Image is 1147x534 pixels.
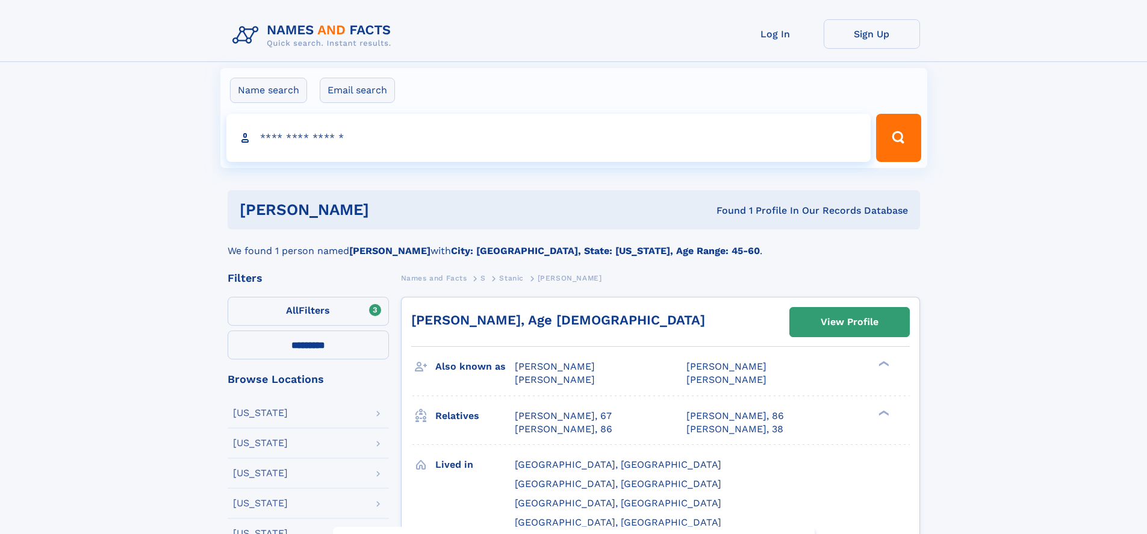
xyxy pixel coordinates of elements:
[480,274,486,282] span: S
[876,114,921,162] button: Search Button
[515,423,612,436] a: [PERSON_NAME], 86
[228,297,389,326] label: Filters
[499,274,524,282] span: Stanic
[226,114,871,162] input: search input
[349,245,431,256] b: [PERSON_NAME]
[515,361,595,372] span: [PERSON_NAME]
[686,361,766,372] span: [PERSON_NAME]
[286,305,299,316] span: All
[515,374,595,385] span: [PERSON_NAME]
[228,273,389,284] div: Filters
[515,409,612,423] a: [PERSON_NAME], 67
[411,312,705,328] a: [PERSON_NAME], Age [DEMOGRAPHIC_DATA]
[686,409,784,423] a: [PERSON_NAME], 86
[435,356,515,377] h3: Also known as
[451,245,760,256] b: City: [GEOGRAPHIC_DATA], State: [US_STATE], Age Range: 45-60
[686,374,766,385] span: [PERSON_NAME]
[233,438,288,448] div: [US_STATE]
[515,497,721,509] span: [GEOGRAPHIC_DATA], [GEOGRAPHIC_DATA]
[686,423,783,436] a: [PERSON_NAME], 38
[230,78,307,103] label: Name search
[515,478,721,489] span: [GEOGRAPHIC_DATA], [GEOGRAPHIC_DATA]
[233,408,288,418] div: [US_STATE]
[499,270,524,285] a: Stanic
[515,517,721,528] span: [GEOGRAPHIC_DATA], [GEOGRAPHIC_DATA]
[401,270,467,285] a: Names and Facts
[538,274,602,282] span: [PERSON_NAME]
[233,498,288,508] div: [US_STATE]
[727,19,824,49] a: Log In
[542,204,908,217] div: Found 1 Profile In Our Records Database
[821,308,878,336] div: View Profile
[875,409,890,417] div: ❯
[233,468,288,478] div: [US_STATE]
[320,78,395,103] label: Email search
[790,308,909,337] a: View Profile
[228,374,389,385] div: Browse Locations
[435,455,515,475] h3: Lived in
[228,229,920,258] div: We found 1 person named with .
[824,19,920,49] a: Sign Up
[240,202,543,217] h1: [PERSON_NAME]
[435,406,515,426] h3: Relatives
[228,19,401,52] img: Logo Names and Facts
[480,270,486,285] a: S
[875,360,890,368] div: ❯
[515,459,721,470] span: [GEOGRAPHIC_DATA], [GEOGRAPHIC_DATA]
